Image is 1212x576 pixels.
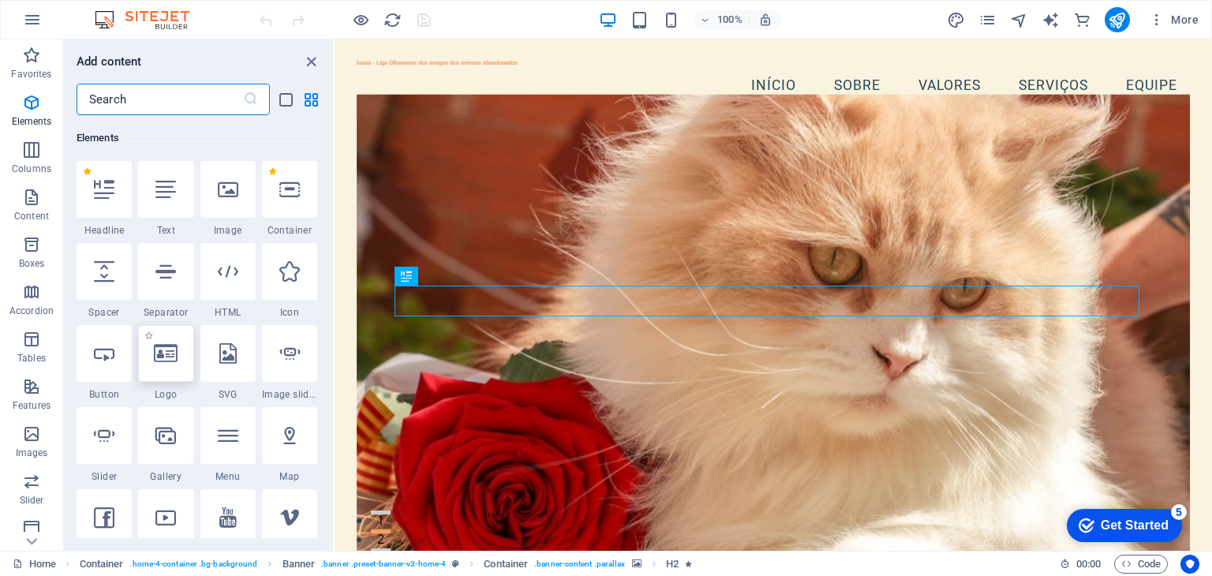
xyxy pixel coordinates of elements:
[200,388,256,401] span: SVG
[694,10,750,29] button: 100%
[138,325,193,401] div: Logo
[138,388,193,401] span: Logo
[1042,10,1060,29] button: text_generator
[117,3,133,19] div: 5
[77,306,132,319] span: Spacer
[262,388,317,401] span: Image slider
[77,129,317,148] h6: Elements
[11,68,51,80] p: Favorites
[200,243,256,319] div: HTML
[77,470,132,483] span: Slider
[262,407,317,483] div: Map
[200,407,256,483] div: Menu
[138,306,193,319] span: Separator
[12,163,51,175] p: Columns
[383,10,402,29] button: reload
[83,167,92,176] span: Remove from favorites
[77,325,132,401] div: Button
[13,555,56,574] a: Click to cancel selection. Double-click to open Pages
[262,224,317,237] span: Container
[978,11,997,29] i: Pages (Ctrl+Alt+S)
[17,352,46,365] p: Tables
[262,161,317,237] div: Container
[77,84,243,115] input: Search
[262,470,317,483] span: Map
[301,52,320,71] button: close panel
[1073,11,1091,29] i: Commerce
[200,325,256,401] div: SVG
[1105,7,1130,32] button: publish
[138,161,193,237] div: Text
[80,555,124,574] span: Click to select. Double-click to edit
[144,331,153,340] span: Add to favorites
[262,243,317,319] div: Icon
[282,555,316,574] span: Click to select. Double-click to edit
[452,559,459,568] i: This element is a customizable preset
[1010,11,1028,29] i: Navigator
[1180,555,1199,574] button: Usercentrics
[77,52,142,71] h6: Add content
[36,490,56,494] button: 2
[321,555,446,574] span: . banner .preset-banner-v3-home-4
[301,90,320,109] button: grid-view
[47,17,114,32] div: Get Started
[685,559,692,568] i: Element contains an animation
[1073,10,1092,29] button: commerce
[138,243,193,319] div: Separator
[1149,12,1199,28] span: More
[1143,7,1205,32] button: More
[77,224,132,237] span: Headline
[268,167,277,176] span: Remove from favorites
[947,11,965,29] i: Design (Ctrl+Alt+Y)
[978,10,997,29] button: pages
[1010,10,1029,29] button: navigator
[138,470,193,483] span: Gallery
[129,555,257,574] span: . home-4-container .bg-background
[138,224,193,237] span: Text
[534,555,625,574] span: . banner-content .parallax
[200,224,256,237] span: Image
[666,555,679,574] span: Click to select. Double-click to edit
[77,407,132,483] div: Slider
[12,115,52,128] p: Elements
[383,11,402,29] i: Reload page
[200,306,256,319] span: HTML
[200,470,256,483] span: Menu
[80,555,692,574] nav: breadcrumb
[77,161,132,237] div: Headline
[351,10,370,29] button: Click here to leave preview mode and continue editing
[1060,555,1102,574] h6: Session time
[1042,11,1060,29] i: AI Writer
[262,306,317,319] span: Icon
[200,161,256,237] div: Image
[632,559,642,568] i: This element contains a background
[484,555,528,574] span: Click to select. Double-click to edit
[77,243,132,319] div: Spacer
[19,257,45,270] p: Boxes
[16,447,48,459] p: Images
[262,325,317,401] div: Image slider
[13,8,128,41] div: Get Started 5 items remaining, 0% complete
[36,471,56,475] button: 1
[91,10,209,29] img: Editor Logo
[276,90,295,109] button: list-view
[14,210,49,223] p: Content
[1087,558,1090,570] span: :
[947,10,966,29] button: design
[138,407,193,483] div: Gallery
[758,13,772,27] i: On resize automatically adjust zoom level to fit chosen device.
[20,494,44,507] p: Slider
[77,388,132,401] span: Button
[1108,11,1126,29] i: Publish
[9,305,54,317] p: Accordion
[717,10,743,29] h6: 100%
[1121,555,1161,574] span: Code
[1076,555,1101,574] span: 00 00
[1114,555,1168,574] button: Code
[36,509,56,513] button: 3
[13,399,50,412] p: Features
